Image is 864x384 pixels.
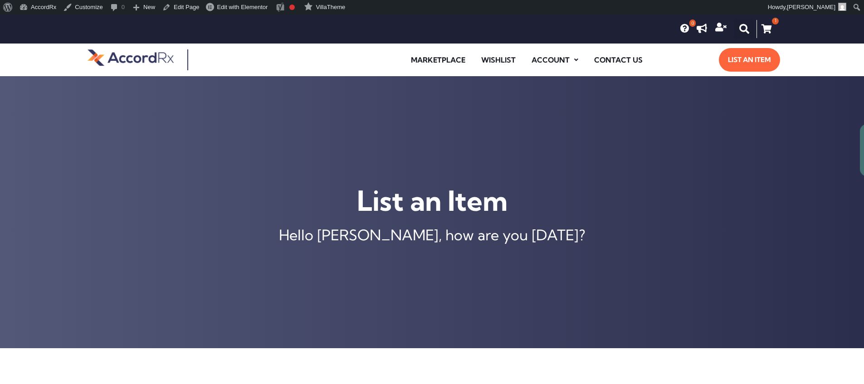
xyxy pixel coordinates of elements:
[787,4,835,10] span: [PERSON_NAME]
[757,20,776,38] a: 1
[680,24,689,33] a: 0
[404,49,472,70] a: Marketplace
[88,48,174,67] img: default-logo
[719,48,780,72] a: List an Item
[772,18,779,24] div: 1
[474,49,522,70] a: Wishlist
[728,53,771,67] span: List an Item
[525,49,585,70] a: Account
[689,19,696,27] span: 0
[217,4,268,10] span: Edit with Elementor
[5,228,859,242] div: Hello [PERSON_NAME], how are you [DATE]?
[5,183,859,219] h1: List an Item
[289,5,295,10] div: Focus keyphrase not set
[587,49,649,70] a: Contact Us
